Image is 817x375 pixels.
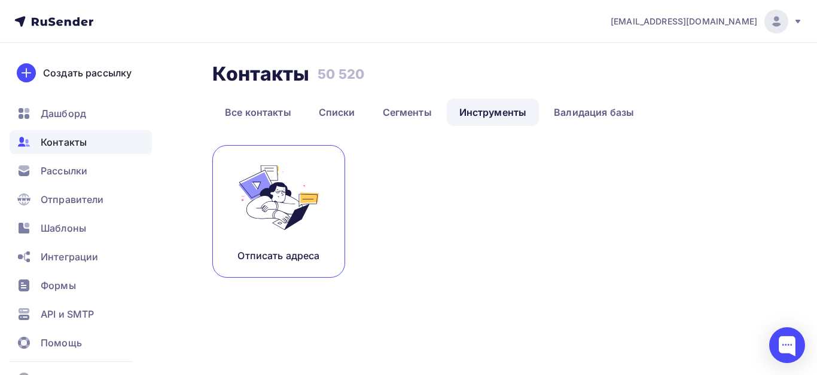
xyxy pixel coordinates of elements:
span: API и SMTP [41,307,94,321]
h2: Контакты [212,62,309,86]
span: Интеграции [41,250,98,264]
a: Сегменты [370,99,444,126]
span: [EMAIL_ADDRESS][DOMAIN_NAME] [611,16,757,27]
div: Создать рассылку [43,66,132,80]
span: Рассылки [41,164,87,178]
a: Валидация базы [541,99,647,126]
p: Отписать адреса [237,248,319,263]
h3: 50 520 [318,66,364,82]
span: Формы [41,278,76,293]
a: Формы [10,273,152,297]
span: Шаблоны [41,221,86,235]
a: Контакты [10,130,152,154]
span: Помощь [41,336,82,350]
a: Списки [306,99,368,126]
a: Шаблоны [10,216,152,240]
a: Рассылки [10,159,152,183]
span: Контакты [41,135,87,149]
span: Отправители [41,192,104,207]
a: Инструменты [447,99,539,126]
a: Отправители [10,187,152,211]
a: Дашборд [10,102,152,125]
a: Все контакты [212,99,304,126]
a: Отписать адреса [212,145,345,278]
a: [EMAIL_ADDRESS][DOMAIN_NAME] [611,10,803,33]
span: Дашборд [41,106,86,121]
